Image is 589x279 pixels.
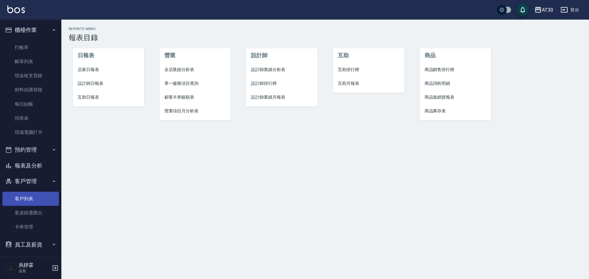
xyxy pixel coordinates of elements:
[2,206,59,220] a: 客資篩選匯出
[425,66,486,73] span: 商品銷售排行榜
[251,94,313,100] span: 設計師業績月報表
[420,104,491,118] a: 商品庫存表
[333,63,404,77] a: 互助排行榜
[2,55,59,69] a: 帳單列表
[160,77,231,90] a: 單一服務項目查詢
[73,77,144,90] a: 設計師日報表
[7,6,25,13] img: Logo
[160,90,231,104] a: 顧客卡券餘額表
[246,63,318,77] a: 設計師業績分析表
[532,4,556,16] button: AT30
[333,48,404,63] li: 互助
[78,94,139,100] span: 互助日報表
[420,77,491,90] a: 商品消耗明細
[2,22,59,38] button: 櫃檯作業
[73,63,144,77] a: 店家日報表
[78,66,139,73] span: 店家日報表
[420,90,491,104] a: 商品進銷貨報表
[2,125,59,139] a: 現場電腦打卡
[19,262,50,268] h5: 吳靜霖
[2,237,59,253] button: 員工及薪資
[420,48,491,63] li: 商品
[425,94,486,100] span: 商品進銷貨報表
[517,4,529,16] button: save
[2,220,59,234] a: 卡券管理
[246,77,318,90] a: 設計師排行榜
[2,173,59,189] button: 客戶管理
[251,66,313,73] span: 設計師業績分析表
[2,158,59,174] button: 報表及分析
[2,69,59,83] a: 現金收支登錄
[420,63,491,77] a: 商品銷售排行榜
[338,80,399,87] span: 互助月報表
[160,63,231,77] a: 全店業績分析表
[160,48,231,63] li: 營業
[78,80,139,87] span: 設計師日報表
[69,27,582,31] h2: Reports Menu
[333,77,404,90] a: 互助月報表
[251,80,313,87] span: 設計師排行榜
[69,33,582,42] h3: 報表目錄
[246,90,318,104] a: 設計師業績月報表
[2,142,59,158] button: 預約管理
[73,90,144,104] a: 互助日報表
[160,104,231,118] a: 營業項目月分析表
[338,66,399,73] span: 互助排行榜
[2,192,59,206] a: 客戶列表
[73,48,144,63] li: 日報表
[164,108,226,114] span: 營業項目月分析表
[246,48,318,63] li: 設計師
[164,80,226,87] span: 單一服務項目查詢
[2,40,59,55] a: 打帳單
[5,262,17,274] img: Person
[425,108,486,114] span: 商品庫存表
[164,66,226,73] span: 全店業績分析表
[558,4,582,16] button: 登出
[2,111,59,125] a: 排班表
[2,252,59,268] button: 商品管理
[2,97,59,111] a: 每日結帳
[425,80,486,87] span: 商品消耗明細
[164,94,226,100] span: 顧客卡券餘額表
[2,83,59,97] a: 材料自購登錄
[542,6,553,14] div: AT30
[19,268,50,274] p: 店長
